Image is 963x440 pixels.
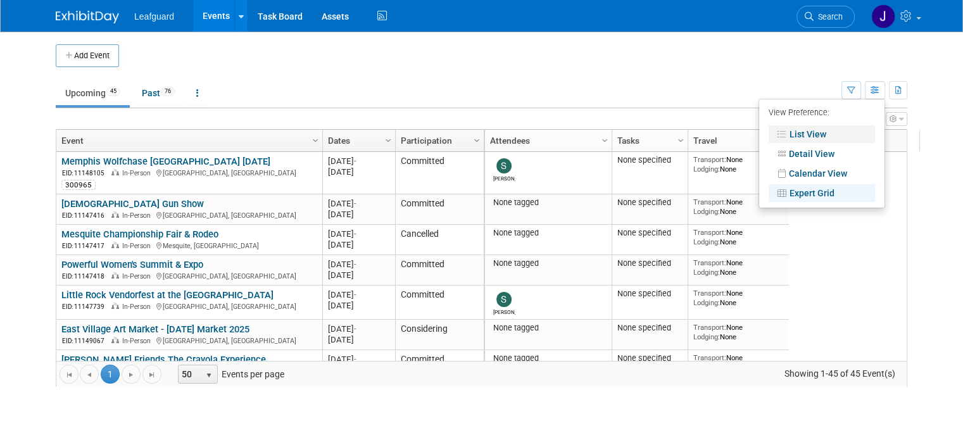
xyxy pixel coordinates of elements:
[122,272,154,280] span: In-Person
[61,198,204,210] a: [DEMOGRAPHIC_DATA] Gun Show
[490,228,607,238] div: None tagged
[383,135,393,146] span: Column Settings
[62,242,110,249] span: EID: 11147417
[617,289,683,299] div: None specified
[382,130,396,149] a: Column Settings
[693,323,784,341] div: None None
[693,228,726,237] span: Transport:
[769,184,875,202] a: Expert Grid
[61,354,266,365] a: [PERSON_NAME] Friends The Crayola Experience
[134,11,174,22] span: Leafguard
[61,229,218,240] a: Mesquite Championship Fair & Rodeo
[693,258,784,277] div: None None
[106,87,120,96] span: 45
[64,370,74,380] span: Go to the first page
[62,170,110,177] span: EID: 11148105
[61,167,317,178] div: [GEOGRAPHIC_DATA], [GEOGRAPHIC_DATA]
[328,324,389,334] div: [DATE]
[111,272,119,279] img: In-Person Event
[693,198,784,216] div: None None
[693,332,720,341] span: Lodging:
[61,180,96,190] div: 300965
[693,268,720,277] span: Lodging:
[61,210,317,220] div: [GEOGRAPHIC_DATA], [GEOGRAPHIC_DATA]
[61,324,249,335] a: East Village Art Market - [DATE] Market 2025
[693,165,720,173] span: Lodging:
[693,130,781,151] a: Travel
[61,270,317,281] div: [GEOGRAPHIC_DATA], [GEOGRAPHIC_DATA]
[490,323,607,333] div: None tagged
[62,212,110,219] span: EID: 11147416
[161,87,175,96] span: 76
[147,370,157,380] span: Go to the last page
[61,130,314,151] a: Event
[693,323,726,332] span: Transport:
[354,229,356,239] span: -
[395,320,484,350] td: Considering
[693,155,726,164] span: Transport:
[496,158,512,173] img: Stephanie Luke
[769,104,875,123] div: View Preference:
[769,165,875,182] a: Calendar View
[600,135,610,146] span: Column Settings
[617,130,679,151] a: Tasks
[328,209,389,220] div: [DATE]
[693,353,784,372] div: None None
[676,135,686,146] span: Column Settings
[693,237,720,246] span: Lodging:
[111,169,119,175] img: In-Person Event
[122,303,154,311] span: In-Person
[111,337,119,343] img: In-Person Event
[693,258,726,267] span: Transport:
[122,242,154,250] span: In-Person
[693,198,726,206] span: Transport:
[61,289,274,301] a: Little Rock Vendorfest at the [GEOGRAPHIC_DATA]
[354,324,356,334] span: -
[328,198,389,209] div: [DATE]
[62,303,110,310] span: EID: 11147739
[496,292,512,307] img: Stephanie Luke
[354,156,356,166] span: -
[674,130,688,149] a: Column Settings
[693,298,720,307] span: Lodging:
[328,259,389,270] div: [DATE]
[56,11,119,23] img: ExhibitDay
[328,167,389,177] div: [DATE]
[179,365,200,383] span: 50
[395,350,484,393] td: Committed
[328,300,389,311] div: [DATE]
[617,198,683,208] div: None specified
[490,353,607,363] div: None tagged
[101,365,120,384] span: 1
[111,211,119,218] img: In-Person Event
[354,355,356,364] span: -
[493,307,515,315] div: Stephanie Luke
[204,370,214,380] span: select
[617,155,683,165] div: None specified
[328,229,389,239] div: [DATE]
[470,130,484,149] a: Column Settings
[142,365,161,384] a: Go to the last page
[328,334,389,345] div: [DATE]
[62,273,110,280] span: EID: 11147418
[354,260,356,269] span: -
[395,194,484,225] td: Committed
[56,44,119,67] button: Add Event
[401,130,475,151] a: Participation
[126,370,136,380] span: Go to the next page
[61,301,317,311] div: [GEOGRAPHIC_DATA], [GEOGRAPHIC_DATA]
[80,365,99,384] a: Go to the previous page
[328,156,389,167] div: [DATE]
[122,365,141,384] a: Go to the next page
[693,228,784,246] div: None None
[693,207,720,216] span: Lodging:
[796,6,855,28] a: Search
[111,242,119,248] img: In-Person Event
[693,289,726,298] span: Transport:
[62,337,110,344] span: EID: 11149067
[693,155,784,173] div: None None
[132,81,184,105] a: Past76
[354,199,356,208] span: -
[122,337,154,345] span: In-Person
[693,353,726,362] span: Transport:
